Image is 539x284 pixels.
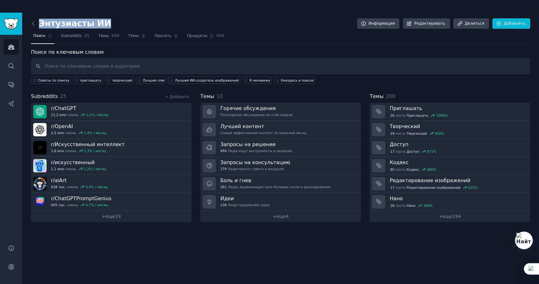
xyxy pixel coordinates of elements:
font: пост [396,132,404,135]
font: 138 [220,203,227,207]
font: 625 [468,186,474,189]
a: Делиться [453,18,489,29]
font: Нано [390,195,403,201]
font: Нано [407,204,416,207]
img: aiArt [33,177,47,190]
font: % / месяц [91,203,108,207]
font: Популярные обсуждения на этой неделе [220,113,293,117]
font: Лучший ИИ-создатель изображений [175,78,239,82]
font: % [433,168,436,171]
font: Просить [154,34,172,38]
a: Запросы на консультацию279Люди просят совета и ресурсов [200,157,361,175]
a: Кодекс80посто​Кодекс680% [370,157,530,175]
font: Самый эффективный контент за прошлый месяц [220,131,307,135]
font: 17 [390,150,394,153]
font: 10 [216,93,223,99]
font: пост [396,186,404,189]
font: 11,2 млн [51,113,66,117]
font: 200 [111,34,120,38]
img: ChatGPTPromptGenius [33,195,47,208]
font: Темы [200,93,214,99]
font: Творческий [390,123,420,129]
img: Найти продукты [516,233,531,248]
font: члены [65,167,76,171]
font: Лучший ллм [143,78,164,82]
font: Запросы на решение [220,141,276,147]
font: % [444,114,448,117]
a: r/Искусственный интеллект1,6 млнчлены1,3% / месяц [31,139,191,157]
font: члены [67,113,78,117]
font: 680 [427,168,433,171]
a: r/ChatGPTPromptGenius605 тыс.члены4,7% / месяц [31,193,191,211]
font: о [404,168,405,171]
img: Искусственный интеллект [33,141,47,154]
font: о [404,150,405,153]
font: Запросы на консультацию [220,159,290,165]
a: Боль и гнев261Люди, выражающие свои болевые точки и разочарования [200,175,361,193]
font: % [429,204,433,207]
font: 565 [216,34,224,38]
font: Творческий [407,132,427,135]
font: пост [396,204,404,207]
font: пост [396,168,404,171]
font: Делиться [465,21,484,26]
font: 1,4 [84,131,89,135]
font: OpenAI [55,123,73,129]
font: Находясь в поиске [281,78,314,82]
font: Лучший контент [220,123,264,129]
font: 80 [390,168,394,171]
font: 638 тыс. [51,185,66,189]
font: Энтузиасты ИИ [39,19,111,28]
font: Люди, выражающие свои болевые точки и разочарования [228,185,330,189]
font: Продукты [187,34,207,38]
font: 1,6 млн [51,149,64,153]
font: 871 [427,150,433,153]
font: члены [67,185,78,189]
font: Темы [370,93,384,99]
font: Горячие обсуждения [220,105,276,111]
a: Редактировать [403,18,450,29]
a: Доступ17посто​Доступ871% [370,139,530,157]
font: искусственный [55,159,95,165]
font: члены [65,131,76,135]
font: члены [65,149,76,153]
font: члены [67,203,78,207]
a: Редактирование изображений17посто​Редактирование изображений625% [370,175,530,193]
font: Приглашать [407,114,428,117]
font: 26 [390,114,394,117]
img: Логотип GummySearch [4,18,18,29]
font: % [441,132,444,135]
font: 494 [220,149,227,153]
a: Запросы на решение494Люди ищут инструменты и решения [200,139,361,157]
a: приглашать [73,77,103,84]
font: Доступ [390,141,408,147]
a: Творческий29посто​Творческий958% [370,121,530,139]
font: еще [276,214,286,219]
a: +еще194 [370,211,530,222]
font: 200 [386,93,395,99]
font: + [273,214,276,219]
a: Продукты565 [185,31,227,44]
font: 1,1 млн [51,167,64,171]
font: о [404,186,405,189]
a: Просить [152,31,180,44]
font: % / месяц [91,113,108,117]
font: 25 [60,93,66,99]
button: Советы по поиску [31,77,71,84]
a: Лучший ИИ-создатель изображений [168,77,240,84]
font: 349 [423,204,429,207]
font: 1,3 [84,149,89,153]
font: Редактирование изображений [390,177,470,183]
font: Поиск по ключевым словам [31,49,103,55]
font: Люди просят совета и ресурсов [228,167,284,171]
font: Я ненавижу [249,78,270,82]
a: + Добавить [165,95,189,99]
font: еще [443,214,452,219]
font: 26 [390,204,394,207]
font: пост [396,150,404,153]
font: Редактировать [414,21,445,26]
a: творческий [105,77,134,84]
font: + [102,214,106,219]
font: 1,1 [86,113,91,117]
a: r/ChatGPT11,2 млнчлены1,1% / месяц [31,103,191,121]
